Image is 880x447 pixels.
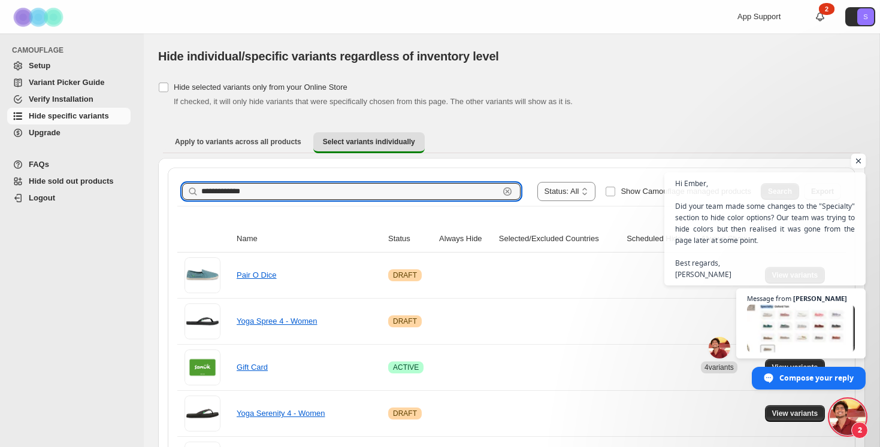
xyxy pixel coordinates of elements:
span: Logout [29,193,55,202]
span: Avatar with initials S [857,8,874,25]
span: Hide specific variants [29,111,109,120]
span: DRAFT [393,409,417,418]
span: Apply to variants across all products [175,137,301,147]
span: Show Camouflage managed products [621,187,751,196]
button: Apply to variants across all products [165,132,311,151]
span: Hi Ember, Did your team made some changes to the "Specialty" section to hide color options? Our t... [675,178,855,280]
a: 2 [814,11,826,23]
span: Setup [29,61,50,70]
span: Compose your reply [779,367,854,388]
span: Hide selected variants only from your Online Store [174,83,347,92]
span: ACTIVE [393,363,419,372]
a: Logout [7,190,131,206]
th: Scheduled Hide [623,226,697,253]
a: Open chat [830,399,866,435]
img: Camouflage [10,1,69,34]
span: Hide individual/specific variants regardless of inventory level [158,50,499,63]
button: Clear [501,186,513,197]
button: View variants [765,405,825,422]
button: Select variants individually [313,132,425,153]
span: Variant Picker Guide [29,78,104,87]
a: Upgrade [7,124,131,141]
span: CAMOUFLAGE [12,45,135,55]
div: 2 [819,3,834,15]
th: Name [233,226,385,253]
a: Variant Picker Guide [7,74,131,91]
span: View variants [772,409,818,418]
span: DRAFT [393,317,417,326]
a: Setup [7,57,131,74]
text: S [863,13,867,20]
span: Upgrade [29,128,61,137]
span: Message from [747,295,791,302]
a: Pair O Dice [237,270,276,279]
a: Yoga Serenity 4 - Women [237,409,325,418]
a: Hide specific variants [7,108,131,124]
th: Selected/Excluded Countries [495,226,623,253]
span: DRAFT [393,270,417,280]
th: Always Hide [436,226,495,253]
span: FAQs [29,160,49,169]
span: [PERSON_NAME] [793,295,847,302]
span: If checked, it will only hide variants that were specifically chosen from this page. The other va... [174,97,573,106]
span: Hide sold out products [29,177,114,186]
a: Hide sold out products [7,173,131,190]
span: 2 [851,422,868,439]
span: Verify Installation [29,95,93,104]
button: Avatar with initials S [845,7,875,26]
th: Status [385,226,436,253]
a: Verify Installation [7,91,131,108]
span: Select variants individually [323,137,415,147]
span: App Support [737,12,781,21]
a: Gift Card [237,363,268,372]
a: Yoga Spree 4 - Women [237,317,317,326]
a: FAQs [7,156,131,173]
